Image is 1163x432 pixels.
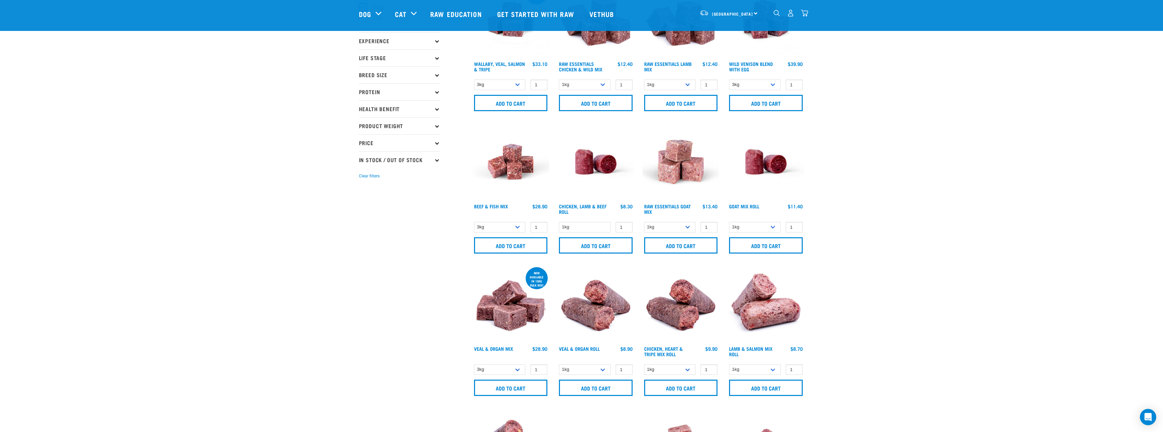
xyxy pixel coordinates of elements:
[616,364,633,375] input: 1
[557,266,634,343] img: Veal Organ Mix Roll 01
[530,364,547,375] input: 1
[359,83,440,100] p: Protein
[705,346,717,351] div: $9.90
[729,347,773,355] a: Lamb & Salmon Mix Roll
[526,268,548,290] div: now available in 10kg bulk box!
[644,380,718,396] input: Add to cart
[359,134,440,151] p: Price
[801,10,808,17] img: home-icon@2x.png
[559,347,600,350] a: Veal & Organ Roll
[474,205,508,207] a: Beef & Fish Mix
[474,237,548,254] input: Add to cart
[788,61,803,67] div: $39.90
[583,0,623,28] a: Vethub
[729,237,803,254] input: Add to cart
[774,10,780,16] img: home-icon-1@2x.png
[530,222,547,232] input: 1
[359,117,440,134] p: Product Weight
[532,204,547,209] div: $28.90
[729,95,803,111] input: Add to cart
[616,80,633,90] input: 1
[359,100,440,117] p: Health Benefit
[530,80,547,90] input: 1
[729,63,773,70] a: Wild Venison Blend with Egg
[620,346,633,351] div: $8.90
[727,266,804,343] img: 1261 Lamb Salmon Roll 01
[703,61,717,67] div: $12.40
[644,205,691,213] a: Raw Essentials Goat Mix
[474,63,525,70] a: Wallaby, Veal, Salmon & Tripe
[395,9,406,19] a: Cat
[727,123,804,201] img: Raw Essentials Chicken Lamb Beef Bulk Minced Raw Dog Food Roll Unwrapped
[701,80,717,90] input: 1
[787,10,794,17] img: user.png
[559,205,606,213] a: Chicken, Lamb & Beef Roll
[786,222,803,232] input: 1
[703,204,717,209] div: $13.40
[559,95,633,111] input: Add to cart
[559,63,602,70] a: Raw Essentials Chicken & Wild Mix
[559,237,633,254] input: Add to cart
[729,380,803,396] input: Add to cart
[788,204,803,209] div: $11.40
[359,9,371,19] a: Dog
[532,61,547,67] div: $33.10
[472,123,549,201] img: Beef Mackerel 1
[701,222,717,232] input: 1
[490,0,583,28] a: Get started with Raw
[644,95,718,111] input: Add to cart
[701,364,717,375] input: 1
[644,237,718,254] input: Add to cart
[786,80,803,90] input: 1
[791,346,803,351] div: $8.70
[642,123,720,201] img: Goat M Ix 38448
[618,61,633,67] div: $12.40
[616,222,633,232] input: 1
[644,347,683,355] a: Chicken, Heart & Tripe Mix Roll
[699,10,709,16] img: van-moving.png
[359,151,440,168] p: In Stock / Out Of Stock
[644,63,692,70] a: Raw Essentials Lamb Mix
[786,364,803,375] input: 1
[474,380,548,396] input: Add to cart
[472,266,549,343] img: 1158 Veal Organ Mix 01
[557,123,634,201] img: Raw Essentials Chicken Lamb Beef Bulk Minced Raw Dog Food Roll Unwrapped
[359,66,440,83] p: Breed Size
[712,13,753,15] span: [GEOGRAPHIC_DATA]
[620,204,633,209] div: $8.30
[729,205,759,207] a: Goat Mix Roll
[359,173,380,179] button: Clear filters
[474,95,548,111] input: Add to cart
[359,49,440,66] p: Life Stage
[559,380,633,396] input: Add to cart
[1140,409,1156,425] div: Open Intercom Messenger
[642,266,720,343] img: Chicken Heart Tripe Roll 01
[474,347,513,350] a: Veal & Organ Mix
[423,0,490,28] a: Raw Education
[532,346,547,351] div: $28.90
[359,32,440,49] p: Experience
